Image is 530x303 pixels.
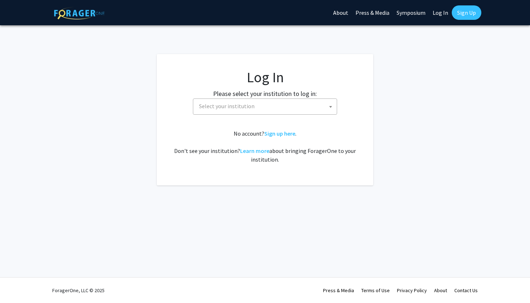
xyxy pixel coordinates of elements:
[199,102,255,110] span: Select your institution
[240,147,269,154] a: Learn more about bringing ForagerOne to your institution
[52,278,105,303] div: ForagerOne, LLC © 2025
[213,89,317,98] label: Please select your institution to log in:
[171,69,359,86] h1: Log In
[264,130,295,137] a: Sign up here
[361,287,390,294] a: Terms of Use
[193,98,337,115] span: Select your institution
[434,287,447,294] a: About
[397,287,427,294] a: Privacy Policy
[54,7,105,19] img: ForagerOne Logo
[323,287,354,294] a: Press & Media
[171,129,359,164] div: No account? . Don't see your institution? about bringing ForagerOne to your institution.
[452,5,481,20] a: Sign Up
[196,99,337,114] span: Select your institution
[454,287,478,294] a: Contact Us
